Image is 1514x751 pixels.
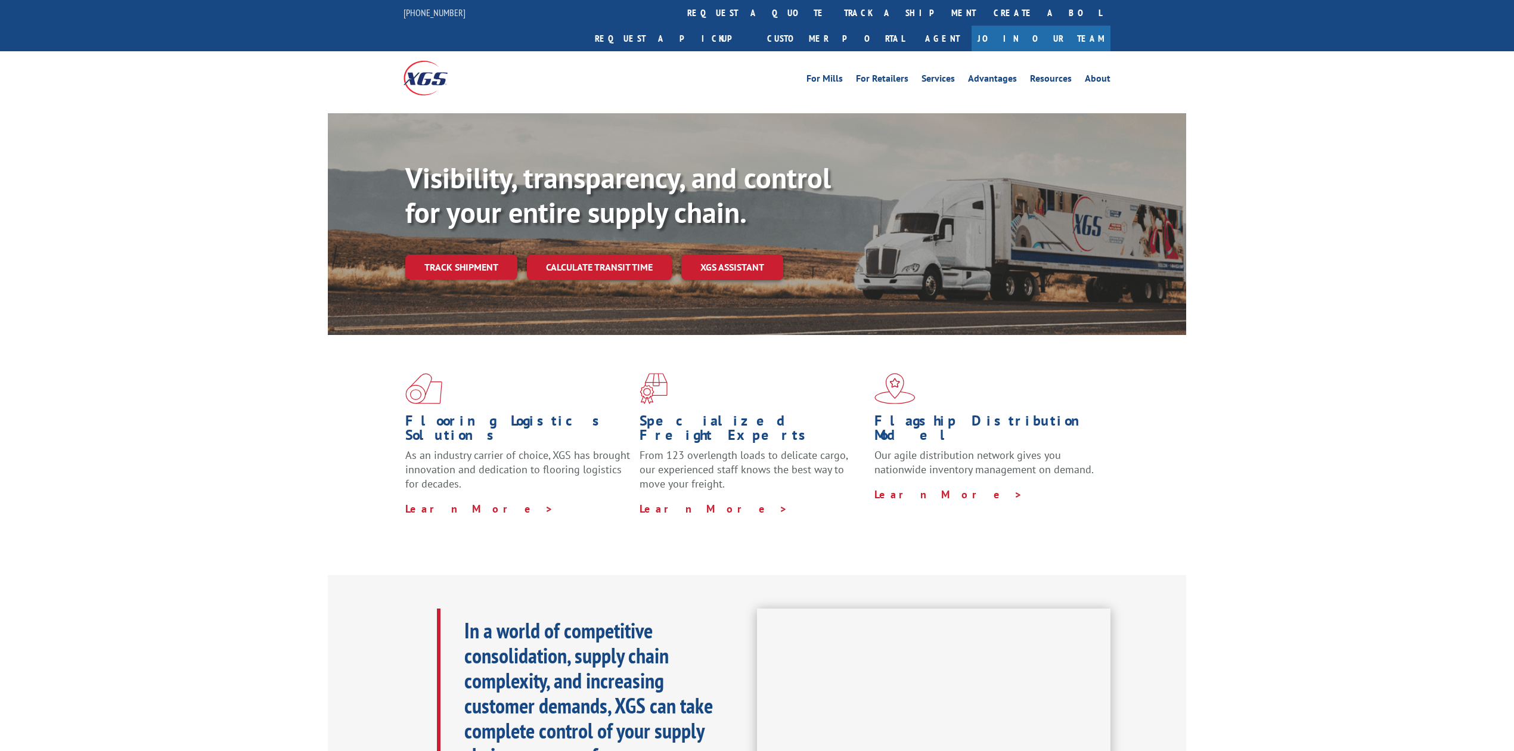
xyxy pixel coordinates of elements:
a: About [1085,74,1110,87]
span: As an industry carrier of choice, XGS has brought innovation and dedication to flooring logistics... [405,448,630,491]
a: Resources [1030,74,1072,87]
a: For Mills [806,74,843,87]
a: [PHONE_NUMBER] [404,7,466,18]
a: Track shipment [405,255,517,280]
img: xgs-icon-flagship-distribution-model-red [874,373,916,404]
a: Learn More > [874,488,1023,501]
h1: Flagship Distribution Model [874,414,1100,448]
a: Calculate transit time [527,255,672,280]
a: Customer Portal [758,26,913,51]
img: xgs-icon-focused-on-flooring-red [640,373,668,404]
a: For Retailers [856,74,908,87]
a: Agent [913,26,972,51]
h1: Flooring Logistics Solutions [405,414,631,448]
a: Learn More > [640,502,788,516]
a: Request a pickup [586,26,758,51]
p: From 123 overlength loads to delicate cargo, our experienced staff knows the best way to move you... [640,448,865,501]
img: xgs-icon-total-supply-chain-intelligence-red [405,373,442,404]
a: Join Our Team [972,26,1110,51]
a: XGS ASSISTANT [681,255,783,280]
a: Learn More > [405,502,554,516]
h1: Specialized Freight Experts [640,414,865,448]
a: Advantages [968,74,1017,87]
a: Services [922,74,955,87]
b: Visibility, transparency, and control for your entire supply chain. [405,159,831,231]
span: Our agile distribution network gives you nationwide inventory management on demand. [874,448,1094,476]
